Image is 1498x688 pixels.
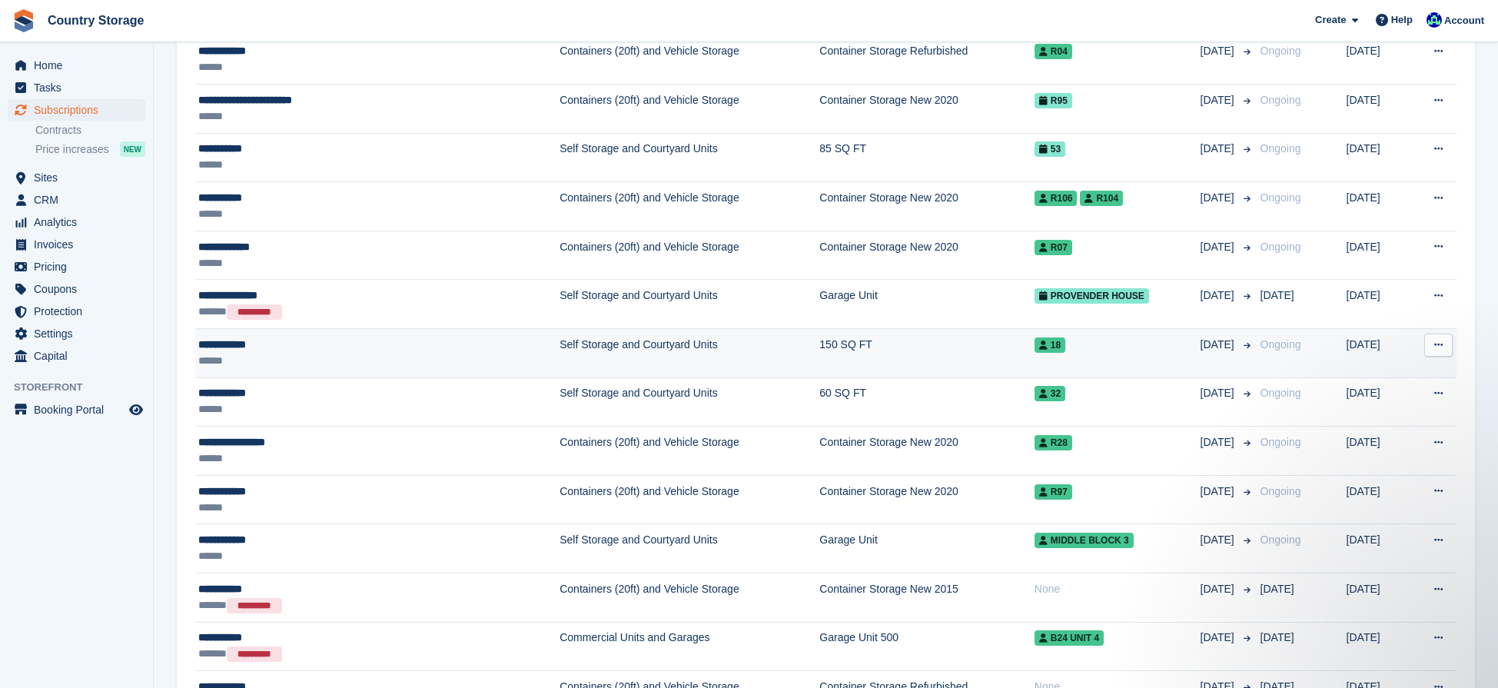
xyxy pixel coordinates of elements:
[34,211,126,233] span: Analytics
[1261,241,1301,253] span: Ongoing
[34,399,126,420] span: Booking Portal
[819,328,1034,377] td: 150 SQ FT
[1347,84,1410,133] td: [DATE]
[8,189,145,211] a: menu
[8,345,145,367] a: menu
[1035,484,1072,500] span: R97
[1035,191,1078,206] span: R106
[8,399,145,420] a: menu
[1201,630,1237,646] span: [DATE]
[560,182,819,231] td: Containers (20ft) and Vehicle Storage
[560,35,819,85] td: Containers (20ft) and Vehicle Storage
[35,142,109,157] span: Price increases
[560,231,819,280] td: Containers (20ft) and Vehicle Storage
[1347,377,1410,427] td: [DATE]
[1347,280,1410,329] td: [DATE]
[8,234,145,255] a: menu
[1261,485,1301,497] span: Ongoing
[1261,387,1301,399] span: Ongoing
[1035,581,1201,597] div: None
[1035,533,1134,548] span: Middle Block 3
[1261,289,1294,301] span: [DATE]
[1391,12,1413,28] span: Help
[8,211,145,233] a: menu
[1347,231,1410,280] td: [DATE]
[1347,622,1410,671] td: [DATE]
[34,323,126,344] span: Settings
[1261,583,1294,595] span: [DATE]
[1201,581,1237,597] span: [DATE]
[1315,12,1346,28] span: Create
[1261,142,1301,155] span: Ongoing
[560,573,819,622] td: Containers (20ft) and Vehicle Storage
[14,380,153,395] span: Storefront
[1035,288,1149,304] span: Provender House
[1427,12,1442,28] img: Alison Dalnas
[34,167,126,188] span: Sites
[34,345,126,367] span: Capital
[1201,190,1237,206] span: [DATE]
[8,99,145,121] a: menu
[34,301,126,322] span: Protection
[8,323,145,344] a: menu
[1261,338,1301,351] span: Ongoing
[34,234,126,255] span: Invoices
[1035,386,1065,401] span: 32
[8,256,145,278] a: menu
[34,77,126,98] span: Tasks
[1347,573,1410,622] td: [DATE]
[34,278,126,300] span: Coupons
[1080,191,1123,206] span: R104
[819,280,1034,329] td: Garage Unit
[819,35,1034,85] td: Container Storage Refurbished
[1444,13,1484,28] span: Account
[560,524,819,573] td: Self Storage and Courtyard Units
[1201,239,1237,255] span: [DATE]
[1347,182,1410,231] td: [DATE]
[8,55,145,76] a: menu
[560,475,819,524] td: Containers (20ft) and Vehicle Storage
[1035,44,1072,59] span: R04
[560,133,819,182] td: Self Storage and Courtyard Units
[120,141,145,157] div: NEW
[35,123,145,138] a: Contracts
[1201,385,1237,401] span: [DATE]
[819,377,1034,427] td: 60 SQ FT
[35,141,145,158] a: Price increases NEW
[34,55,126,76] span: Home
[819,84,1034,133] td: Container Storage New 2020
[560,622,819,671] td: Commercial Units and Garages
[1347,133,1410,182] td: [DATE]
[127,401,145,419] a: Preview store
[1201,532,1237,548] span: [DATE]
[560,84,819,133] td: Containers (20ft) and Vehicle Storage
[819,573,1034,622] td: Container Storage New 2015
[1035,93,1072,108] span: R95
[1201,484,1237,500] span: [DATE]
[1201,141,1237,157] span: [DATE]
[1201,434,1237,450] span: [DATE]
[819,622,1034,671] td: Garage Unit 500
[1347,427,1410,476] td: [DATE]
[1261,191,1301,204] span: Ongoing
[819,182,1034,231] td: Container Storage New 2020
[1261,94,1301,106] span: Ongoing
[34,99,126,121] span: Subscriptions
[8,278,145,300] a: menu
[560,377,819,427] td: Self Storage and Courtyard Units
[819,133,1034,182] td: 85 SQ FT
[1035,337,1065,353] span: 18
[8,167,145,188] a: menu
[1261,631,1294,643] span: [DATE]
[1201,337,1237,353] span: [DATE]
[34,256,126,278] span: Pricing
[560,427,819,476] td: Containers (20ft) and Vehicle Storage
[819,524,1034,573] td: Garage Unit
[1261,533,1301,546] span: Ongoing
[560,280,819,329] td: Self Storage and Courtyard Units
[1347,35,1410,85] td: [DATE]
[1201,43,1237,59] span: [DATE]
[8,77,145,98] a: menu
[42,8,150,33] a: Country Storage
[8,301,145,322] a: menu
